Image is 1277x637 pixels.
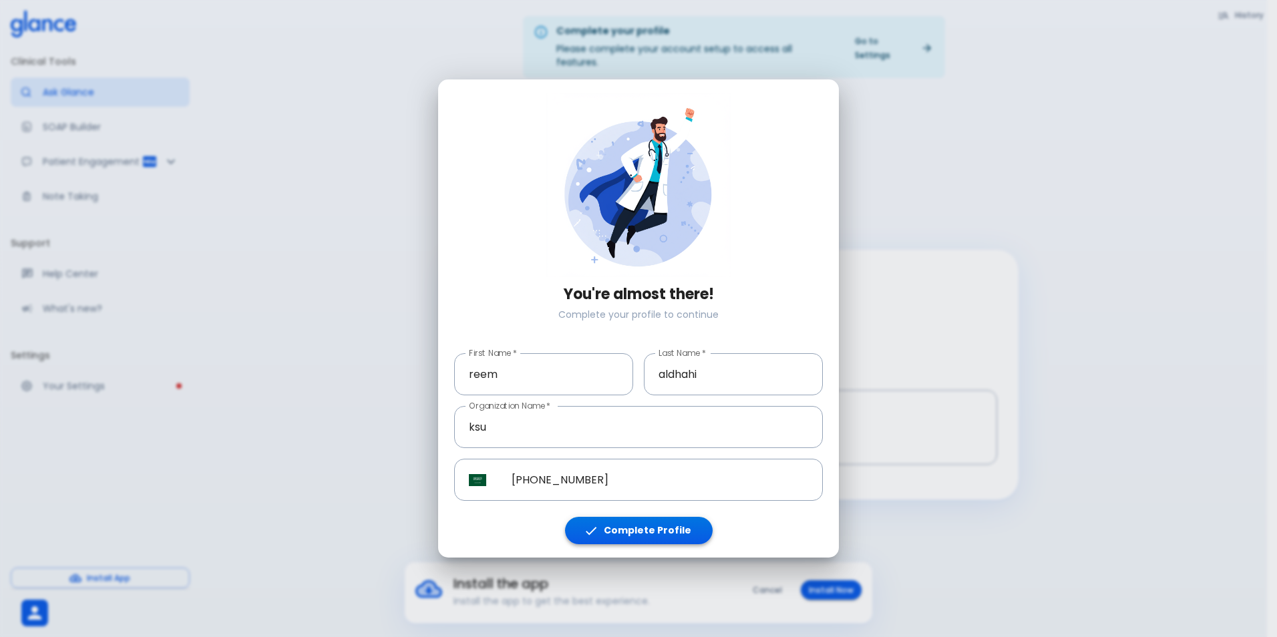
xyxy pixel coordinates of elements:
[454,406,823,448] input: Enter your organization name
[454,286,823,303] h3: You're almost there!
[497,459,823,501] input: Phone Number
[469,347,517,359] label: First Name
[565,517,713,544] button: Complete Profile
[659,347,706,359] label: Last Name
[454,308,823,321] p: Complete your profile to continue
[464,466,492,494] button: Select country
[644,353,823,395] input: Enter your last name
[454,353,633,395] input: Enter your first name
[546,93,731,277] img: doctor
[469,400,550,411] label: Organization Name
[469,474,486,486] img: Saudi Arabia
